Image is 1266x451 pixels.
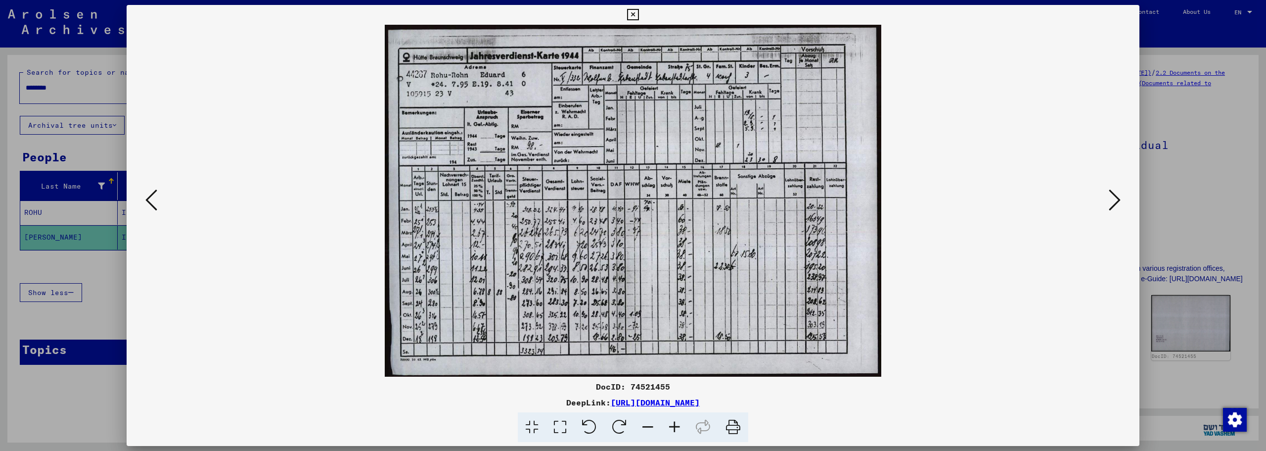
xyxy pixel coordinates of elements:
[160,25,1106,377] img: 001.jpg
[611,398,700,407] a: [URL][DOMAIN_NAME]
[1222,407,1246,431] div: Change consent
[127,397,1139,408] div: DeepLink:
[127,381,1139,393] div: DocID: 74521455
[1223,408,1247,432] img: Change consent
